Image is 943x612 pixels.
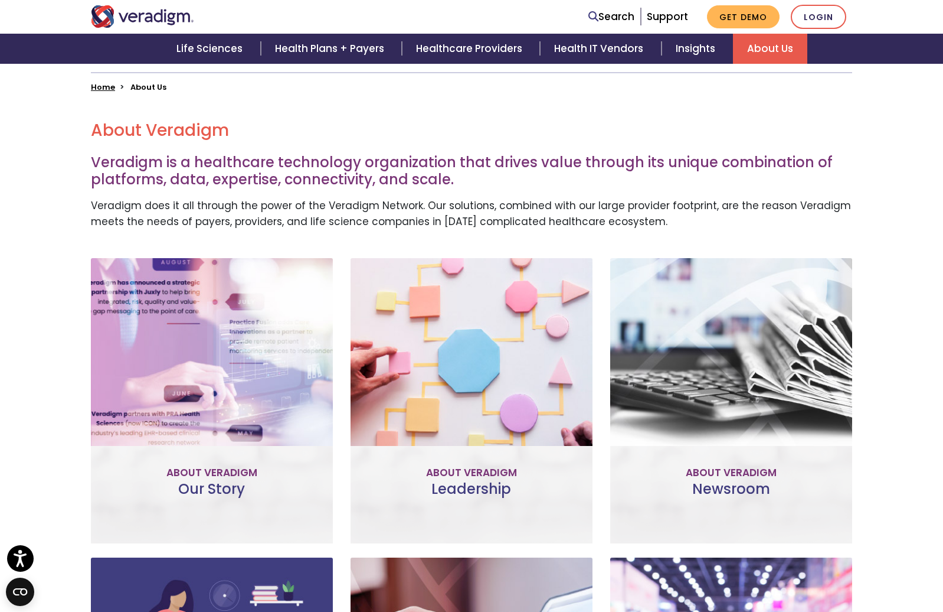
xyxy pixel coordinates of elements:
[91,154,852,188] h3: Veradigm is a healthcare technology organization that drives value through its unique combination...
[588,9,634,25] a: Search
[707,5,780,28] a: Get Demo
[261,34,402,64] a: Health Plans + Payers
[360,481,583,515] h3: Leadership
[884,553,929,598] iframe: Drift Chat Widget
[91,82,115,93] a: Home
[6,578,34,606] button: Open CMP widget
[91,121,852,141] h2: About Veradigm
[620,465,843,481] p: About Veradigm
[100,481,323,515] h3: Our Story
[791,5,846,29] a: Login
[540,34,661,64] a: Health IT Vendors
[162,34,260,64] a: Life Sciences
[733,34,807,64] a: About Us
[91,5,194,28] img: Veradigm logo
[647,9,688,24] a: Support
[662,34,733,64] a: Insights
[100,465,323,481] p: About Veradigm
[91,198,852,230] p: Veradigm does it all through the power of the Veradigm Network. Our solutions, combined with our ...
[360,465,583,481] p: About Veradigm
[402,34,540,64] a: Healthcare Providers
[620,481,843,515] h3: Newsroom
